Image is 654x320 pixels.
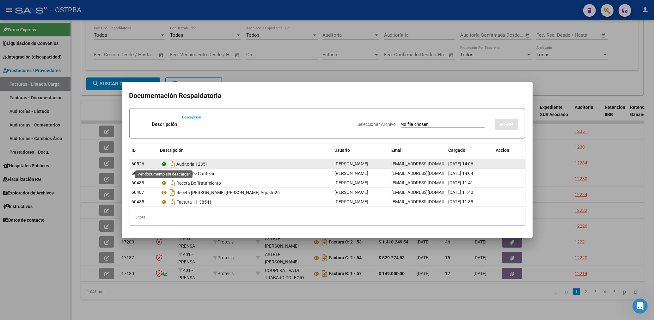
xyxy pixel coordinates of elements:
[496,148,510,153] span: Accion
[449,180,474,185] span: [DATE] 11:41
[132,199,144,204] span: 60485
[132,148,136,153] span: ID
[493,144,525,157] datatable-header-cell: Accion
[332,144,389,157] datatable-header-cell: Usuario
[495,119,518,130] button: SUBIR
[168,197,177,207] i: Descargar documento
[358,122,396,127] span: Seleccionar Archivo
[335,180,369,185] span: [PERSON_NAME]
[633,298,648,314] iframe: Intercom live chat
[160,159,330,169] div: Auditoria 12351
[168,188,177,198] i: Descargar documento
[335,148,350,153] span: Usuario
[392,180,462,185] span: [EMAIL_ADDRESS][DOMAIN_NAME]
[160,178,330,188] div: Receta De Tratamiento
[132,161,144,166] span: 60526
[129,90,525,102] h2: Documentación Respaldatoria
[392,190,462,195] span: [EMAIL_ADDRESS][DOMAIN_NAME]
[168,178,177,188] i: Descargar documento
[160,197,330,207] div: Factura 11-38541
[160,148,184,153] span: Descripción
[392,199,462,204] span: [EMAIL_ADDRESS][DOMAIN_NAME]
[449,148,466,153] span: Cargado
[335,171,369,176] span: [PERSON_NAME]
[449,161,474,166] span: [DATE] 14:06
[160,169,330,179] div: Medida De Cautelar
[500,122,513,127] span: SUBIR
[392,148,403,153] span: Email
[392,161,462,166] span: [EMAIL_ADDRESS][DOMAIN_NAME]
[449,171,474,176] span: [DATE] 14:04
[129,144,158,157] datatable-header-cell: ID
[132,171,144,176] span: 60525
[389,144,446,157] datatable-header-cell: Email
[168,169,177,179] i: Descargar documento
[168,159,177,169] i: Descargar documento
[446,144,493,157] datatable-header-cell: Cargado
[449,199,474,204] span: [DATE] 11:38
[335,161,369,166] span: [PERSON_NAME]
[392,171,462,176] span: [EMAIL_ADDRESS][DOMAIN_NAME]
[158,144,332,157] datatable-header-cell: Descripción
[132,190,144,195] span: 60487
[160,188,330,198] div: Receta [PERSON_NAME] [PERSON_NAME] Agosto25
[335,190,369,195] span: [PERSON_NAME]
[132,180,144,185] span: 60488
[152,121,177,128] p: Descripción
[335,199,369,204] span: [PERSON_NAME]
[129,209,525,225] div: 5 total
[449,190,474,195] span: [DATE] 11:40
